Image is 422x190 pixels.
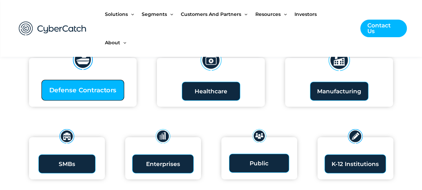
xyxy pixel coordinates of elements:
[182,82,240,101] a: Healthcare
[317,89,361,94] span: Manufacturing
[38,155,95,173] a: SMBs
[59,161,75,167] span: SMBs
[360,20,407,37] a: Contact Us
[146,161,180,167] span: Enterprises
[332,161,379,167] span: K-12 Institutions
[310,82,368,101] a: Manufacturing
[105,28,120,57] span: About
[325,155,386,173] a: K-12 Institutions
[120,28,126,57] span: Menu Toggle
[12,15,93,43] img: CyberCatch
[41,80,124,101] a: Defense Contractors
[49,87,116,94] span: Defense Contractors
[132,155,194,173] a: Enterprises
[250,161,269,166] span: Public
[229,154,289,173] a: Public
[195,89,227,94] span: Healthcare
